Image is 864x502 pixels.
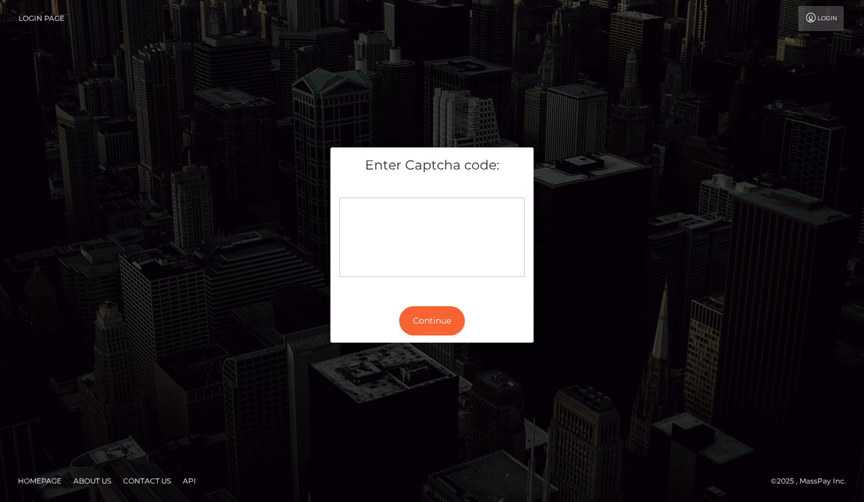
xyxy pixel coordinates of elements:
[178,472,201,490] a: API
[339,156,525,175] h5: Enter Captcha code:
[13,472,66,490] a: Homepage
[69,472,116,490] a: About Us
[399,306,465,335] button: Continue
[771,475,855,488] div: © 2025 , MassPay Inc.
[339,198,525,277] div: Captcha widget loading...
[19,6,65,31] a: Login Page
[798,6,844,31] a: Login
[118,472,176,490] a: Contact Us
